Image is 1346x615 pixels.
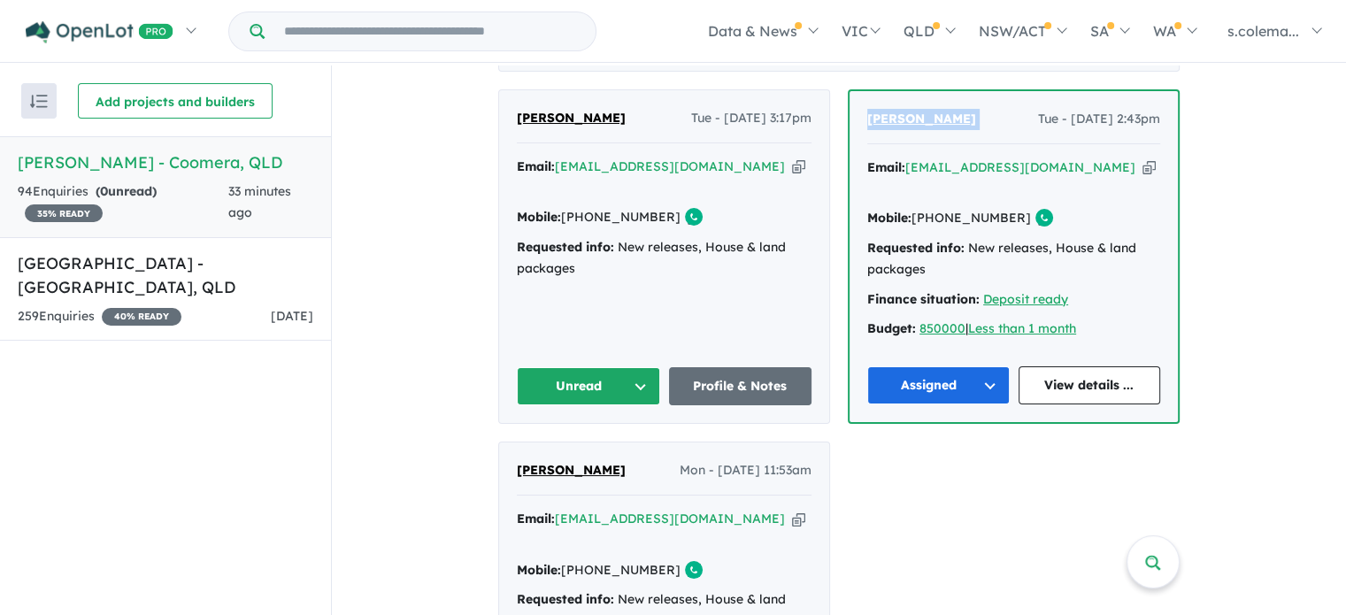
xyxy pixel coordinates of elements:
a: [EMAIL_ADDRESS][DOMAIN_NAME] [555,158,785,174]
strong: Email: [867,159,905,175]
img: sort.svg [30,95,48,108]
strong: Budget: [867,320,916,336]
span: 40 % READY [102,308,181,326]
strong: Requested info: [517,591,614,607]
a: [PERSON_NAME] [867,109,976,130]
a: Profile & Notes [669,367,812,405]
span: [PERSON_NAME] [867,111,976,127]
div: 259 Enquir ies [18,306,181,327]
div: New releases, House & land packages [517,237,811,280]
button: Copy [792,510,805,528]
a: [EMAIL_ADDRESS][DOMAIN_NAME] [905,159,1135,175]
div: 94 Enquir ies [18,181,228,224]
strong: Mobile: [867,210,911,226]
button: Add projects and builders [78,83,273,119]
div: | [867,319,1160,340]
span: [PERSON_NAME] [517,462,626,478]
span: 35 % READY [25,204,103,222]
strong: Email: [517,158,555,174]
button: Copy [792,158,805,176]
strong: Email: [517,511,555,527]
strong: Requested info: [517,239,614,255]
strong: Mobile: [517,562,561,578]
strong: Finance situation: [867,291,980,307]
a: Less than 1 month [968,320,1076,336]
input: Try estate name, suburb, builder or developer [268,12,592,50]
span: Mon - [DATE] 11:53am [680,460,811,481]
a: [PERSON_NAME] [517,460,626,481]
a: [PHONE_NUMBER] [561,562,681,578]
span: s.colema... [1227,22,1299,40]
span: [PERSON_NAME] [517,110,626,126]
a: [EMAIL_ADDRESS][DOMAIN_NAME] [555,511,785,527]
strong: ( unread) [96,183,157,199]
button: Unread [517,367,660,405]
a: 850000 [919,320,965,336]
button: Copy [1142,158,1156,177]
span: 0 [100,183,108,199]
h5: [PERSON_NAME] - Coomera , QLD [18,150,313,174]
a: View details ... [1019,366,1161,404]
a: [PERSON_NAME] [517,108,626,129]
span: 33 minutes ago [228,183,291,220]
button: Assigned [867,366,1010,404]
a: [PHONE_NUMBER] [561,209,681,225]
img: Openlot PRO Logo White [26,21,173,43]
a: [PHONE_NUMBER] [911,210,1031,226]
h5: [GEOGRAPHIC_DATA] - [GEOGRAPHIC_DATA] , QLD [18,251,313,299]
a: Deposit ready [983,291,1068,307]
strong: Requested info: [867,240,965,256]
span: [DATE] [271,308,313,324]
div: New releases, House & land packages [867,238,1160,281]
span: Tue - [DATE] 3:17pm [691,108,811,129]
strong: Mobile: [517,209,561,225]
span: Tue - [DATE] 2:43pm [1038,109,1160,130]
